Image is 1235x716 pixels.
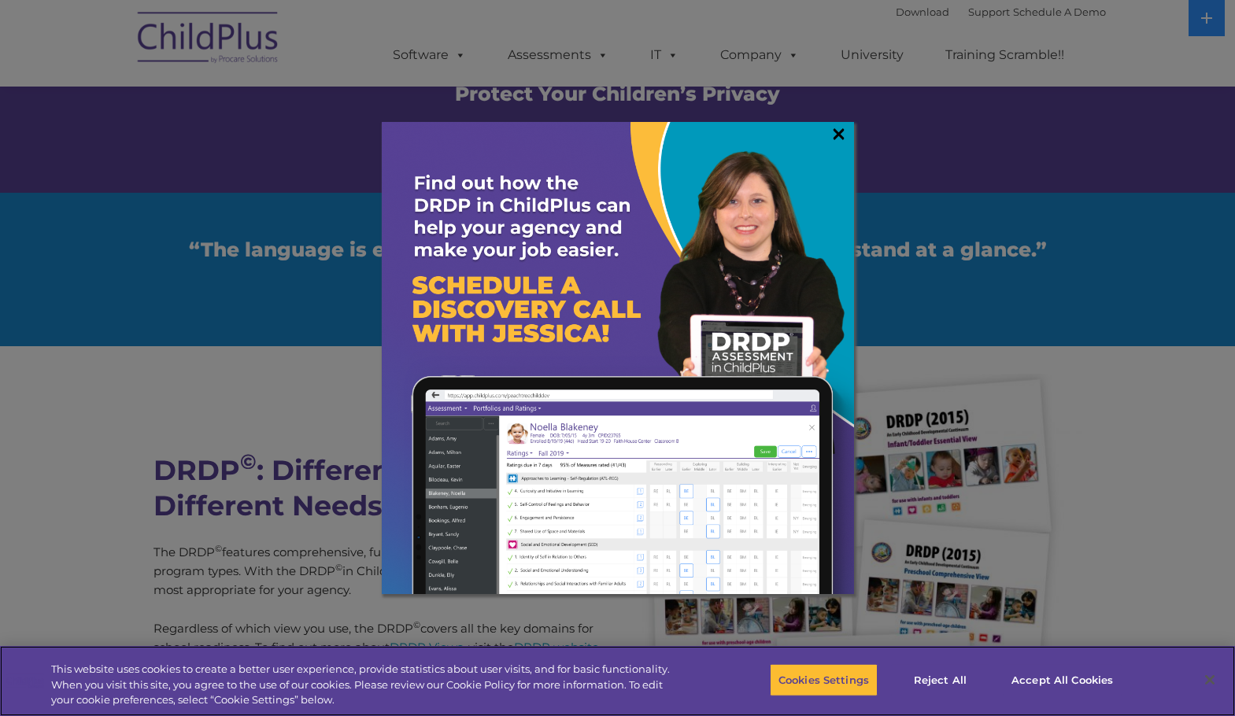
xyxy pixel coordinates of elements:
[891,663,989,696] button: Reject All
[51,662,679,708] div: This website uses cookies to create a better user experience, provide statistics about user visit...
[1192,662,1227,697] button: Close
[770,663,878,696] button: Cookies Settings
[1003,663,1122,696] button: Accept All Cookies
[830,126,848,142] a: ×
